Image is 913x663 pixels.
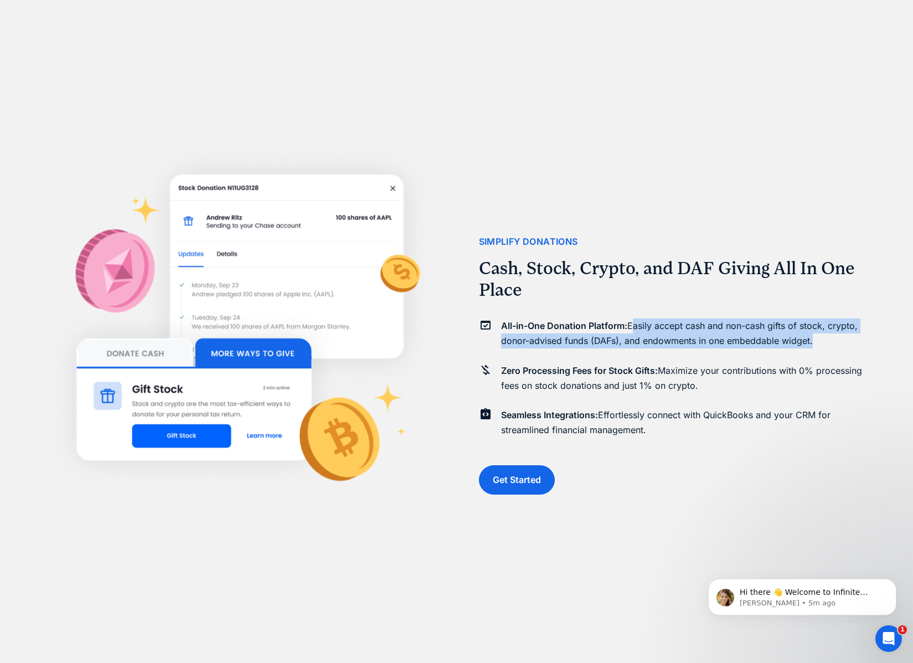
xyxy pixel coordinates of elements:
[501,320,627,331] strong: All-in-One Donation Platform:
[45,143,434,520] img: charitable software
[501,365,658,376] strong: Zero Processing Fees for Stock Gifts:
[501,409,598,420] strong: Seamless Integrations:
[898,625,907,634] span: 1
[501,318,868,348] p: Easily accept cash and non-cash gifts of stock, crypto, donor-advised funds (DAFs), and endowment...
[501,408,868,438] p: Effortlessly connect with QuickBooks and your CRM for streamlined financial management.
[692,556,913,633] iframe: Intercom notifications message
[479,234,578,249] div: Simplify Donations
[501,363,868,393] p: Maximize your contributions with 0% processing fees on stock donations and just 1% on crypto.
[479,465,555,495] a: Get Started
[479,258,868,301] h2: Cash, Stock, Crypto, and DAF Giving All In One Place
[875,625,902,652] iframe: Intercom live chat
